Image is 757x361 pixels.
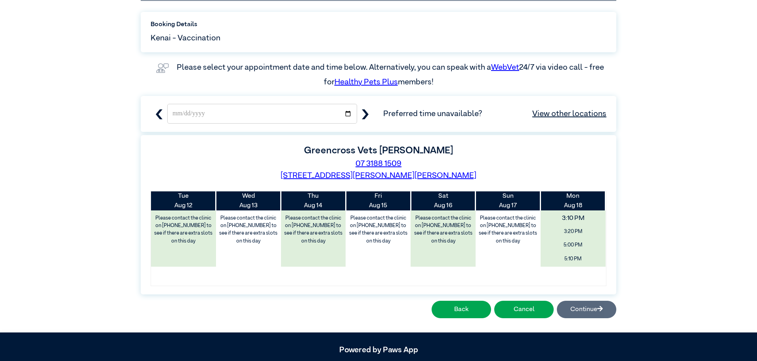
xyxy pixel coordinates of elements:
[281,191,346,210] th: Aug 14
[543,226,603,237] span: 3:20 PM
[383,108,606,120] span: Preferred time unavailable?
[494,301,554,318] button: Cancel
[177,63,606,86] label: Please select your appointment date and time below. Alternatively, you can speak with a 24/7 via ...
[411,191,476,210] th: Aug 16
[152,212,215,247] label: Please contact the clinic on [PHONE_NUMBER] to see if there are extra slots on this day
[153,60,172,76] img: vet
[151,32,220,44] span: Kenai - Vaccination
[543,239,603,251] span: 5:00 PM
[541,191,606,210] th: Aug 18
[281,172,476,180] a: [STREET_ADDRESS][PERSON_NAME][PERSON_NAME]
[216,191,281,210] th: Aug 13
[151,191,216,210] th: Aug 12
[346,212,410,247] label: Please contact the clinic on [PHONE_NUMBER] to see if there are extra slots on this day
[151,20,606,29] label: Booking Details
[543,253,603,265] span: 5:10 PM
[217,212,280,247] label: Please contact the clinic on [PHONE_NUMBER] to see if there are extra slots on this day
[346,191,411,210] th: Aug 15
[335,78,398,86] a: Healthy Pets Plus
[141,345,616,355] h5: Powered by Paws App
[304,146,453,155] label: Greencross Vets [PERSON_NAME]
[476,212,540,247] label: Please contact the clinic on [PHONE_NUMBER] to see if there are extra slots on this day
[532,108,606,120] a: View other locations
[411,212,475,247] label: Please contact the clinic on [PHONE_NUMBER] to see if there are extra slots on this day
[476,191,541,210] th: Aug 17
[356,160,401,168] a: 07 3188 1509
[432,301,491,318] button: Back
[282,212,345,247] label: Please contact the clinic on [PHONE_NUMBER] to see if there are extra slots on this day
[534,211,612,226] span: 3:10 PM
[491,63,519,71] a: WebVet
